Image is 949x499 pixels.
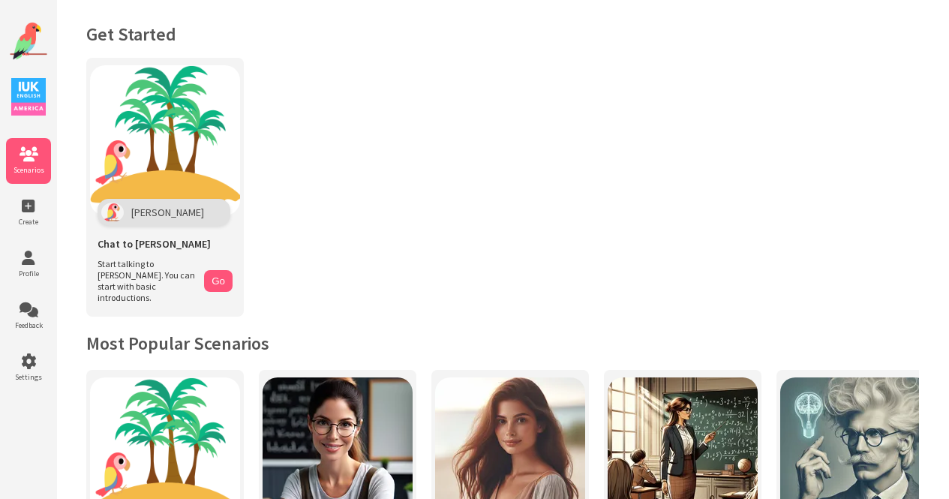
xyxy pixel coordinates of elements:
[10,23,47,60] img: Website Logo
[6,165,51,175] span: Scenarios
[86,23,919,46] h1: Get Started
[98,258,197,303] span: Start talking to [PERSON_NAME]. You can start with basic introductions.
[6,372,51,382] span: Settings
[6,269,51,278] span: Profile
[101,203,124,222] img: Polly
[86,332,919,355] h2: Most Popular Scenarios
[6,217,51,227] span: Create
[204,270,233,292] button: Go
[90,65,240,215] img: Chat with Polly
[98,237,211,251] span: Chat to [PERSON_NAME]
[11,78,46,116] img: IUK Logo
[6,320,51,330] span: Feedback
[131,206,204,219] span: [PERSON_NAME]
